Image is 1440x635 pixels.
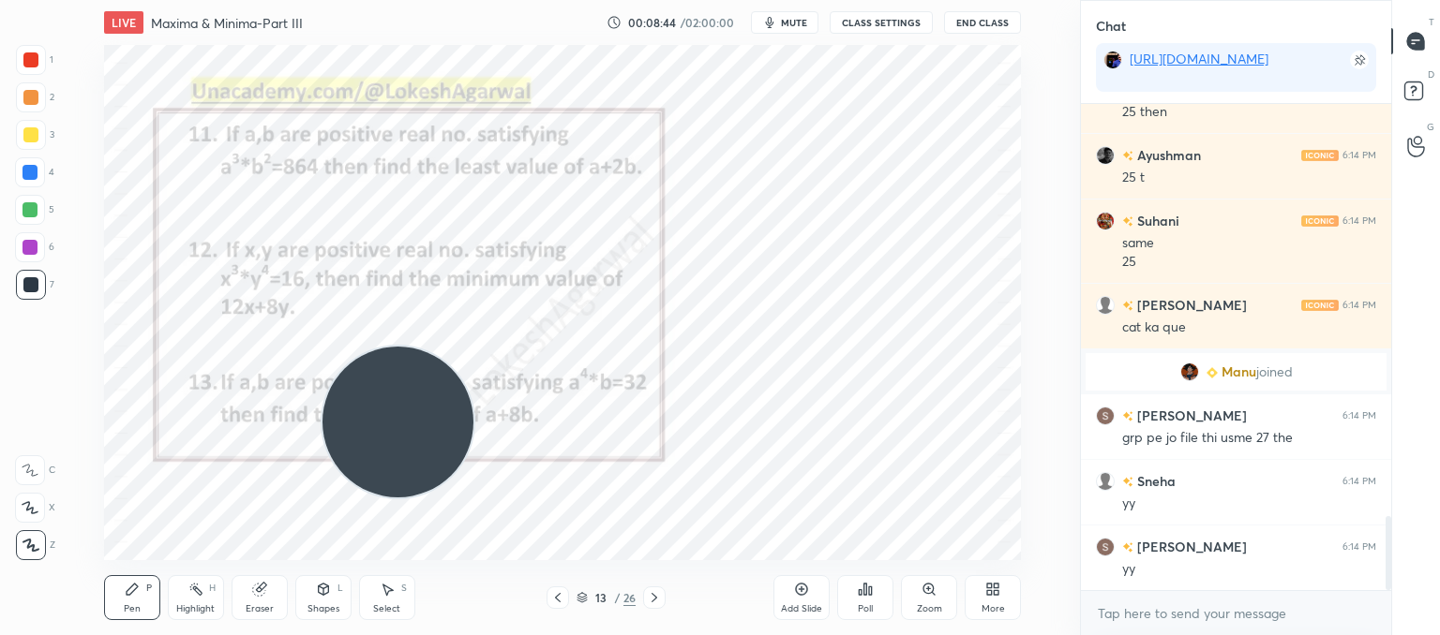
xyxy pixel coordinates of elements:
div: 2 [16,82,54,112]
div: Select [373,604,400,613]
img: no-rating-badge.077c3623.svg [1122,216,1133,227]
img: 3 [1096,406,1115,425]
img: 79bd86ec7ae94aa39e416cfd9eb250d9.jpg [1096,146,1115,165]
div: 13 [592,592,610,603]
div: 6:14 PM [1342,215,1376,227]
div: 25 t [1122,169,1376,187]
img: fb97605d4e0e46c2b70f288e29b8854f.jpg [1180,362,1199,381]
div: grid [1081,104,1391,591]
div: cat ka que [1122,318,1376,337]
div: L [337,583,343,593]
div: same [1122,234,1376,253]
div: yy [1122,560,1376,579]
p: D [1428,67,1434,81]
img: 6a301463073f493caf8964b4718ef6fb.jpg [1096,212,1115,230]
div: 6:14 PM [1342,410,1376,421]
img: no-rating-badge.077c3623.svg [1122,542,1133,553]
div: Poll [858,604,873,613]
div: P [146,583,152,593]
div: 6 [15,232,54,262]
img: no-rating-badge.077c3623.svg [1122,411,1133,421]
h6: Suhani [1133,211,1179,230]
button: mute [751,11,818,34]
span: Manu [1222,364,1256,379]
div: 4 [15,157,54,187]
img: 3 [1096,538,1115,556]
a: [URL][DOMAIN_NAME] [1130,50,1268,67]
button: End Class [944,11,1021,34]
button: CLASS SETTINGS [830,11,933,34]
img: iconic-light.a09c19a4.png [1301,215,1339,227]
div: 7 [16,270,54,300]
div: yy [1122,495,1376,513]
div: C [15,455,55,485]
div: Add Slide [781,604,822,613]
div: 26 [623,589,636,606]
div: / [614,592,620,603]
div: 6:14 PM [1342,476,1376,487]
div: S [401,583,407,593]
div: 25 [1122,253,1376,272]
div: Zoom [917,604,942,613]
div: 1 [16,45,53,75]
p: Chat [1081,1,1141,51]
h6: Sneha [1133,471,1176,491]
div: Highlight [176,604,215,613]
img: Learner_Badge_beginner_1_8b307cf2a0.svg [1207,367,1218,378]
h4: Maxima & Minima-Part III [151,14,303,32]
h6: [PERSON_NAME] [1133,406,1247,425]
div: Shapes [307,604,339,613]
span: joined [1256,364,1293,379]
span: mute [781,16,807,29]
div: LIVE [104,11,143,34]
img: default.png [1096,472,1115,491]
img: iconic-light.a09c19a4.png [1301,300,1339,311]
img: iconic-light.a09c19a4.png [1301,150,1339,161]
div: X [15,493,55,523]
p: T [1429,15,1434,29]
div: 6:14 PM [1342,150,1376,161]
img: no-rating-badge.077c3623.svg [1122,301,1133,311]
div: 6:14 PM [1342,541,1376,553]
h6: [PERSON_NAME] [1133,537,1247,556]
img: no-rating-badge.077c3623.svg [1122,151,1133,161]
div: 5 [15,195,54,225]
div: Eraser [246,604,274,613]
h6: [PERSON_NAME] [1133,295,1247,315]
div: grp pe jo file thi usme 27 the [1122,429,1376,448]
div: 3 [16,120,54,150]
div: Z [16,530,55,560]
div: Pen [124,604,141,613]
img: no-rating-badge.077c3623.svg [1122,477,1133,487]
h6: Ayushman [1133,145,1201,165]
img: default.png [1096,296,1115,315]
div: 6:14 PM [1342,300,1376,311]
img: a0f30a0c6af64d7ea217c9f4bc3710fc.jpg [1103,51,1122,69]
div: H [209,583,216,593]
div: 25 then [1122,103,1376,122]
p: G [1427,120,1434,134]
div: More [982,604,1005,613]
